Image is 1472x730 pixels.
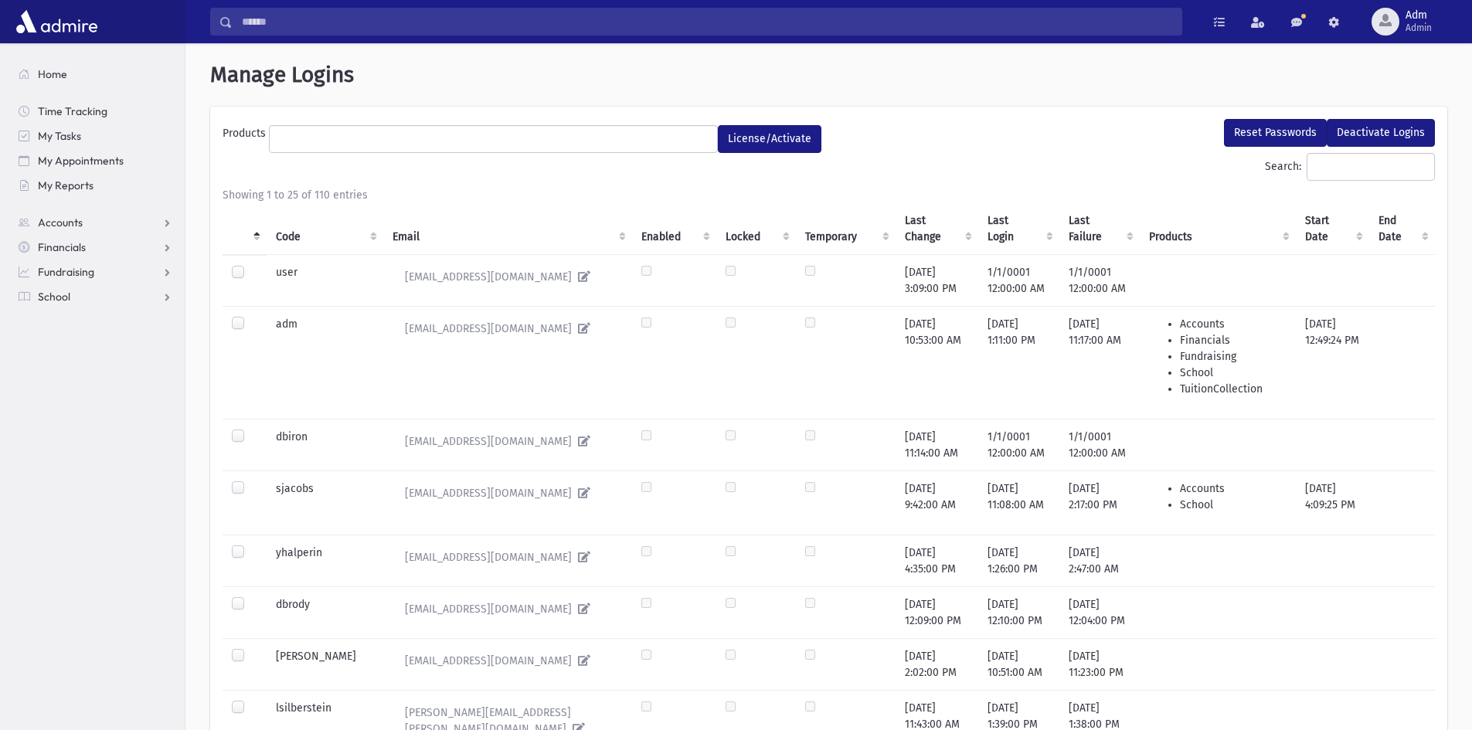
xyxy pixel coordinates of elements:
[978,203,1059,255] th: Last Login : activate to sort column ascending
[38,178,93,192] span: My Reports
[38,104,107,118] span: Time Tracking
[6,173,185,198] a: My Reports
[223,203,267,255] th: : activate to sort column descending
[1265,153,1435,181] label: Search:
[978,419,1059,470] td: 1/1/0001 12:00:00 AM
[632,203,717,255] th: Enabled : activate to sort column ascending
[896,306,978,419] td: [DATE] 10:53:00 AM
[6,210,185,235] a: Accounts
[1180,480,1287,497] li: Accounts
[1296,203,1369,255] th: Start Date : activate to sort column ascending
[38,67,67,81] span: Home
[1327,119,1435,147] button: Deactivate Logins
[210,62,1447,88] h1: Manage Logins
[1296,470,1369,535] td: [DATE] 4:09:25 PM
[267,419,383,470] td: dbiron
[1059,306,1140,419] td: [DATE] 11:17:00 AM
[38,290,70,304] span: School
[1296,306,1369,419] td: [DATE] 12:49:24 PM
[1059,535,1140,586] td: [DATE] 2:47:00 AM
[223,187,1435,203] div: Showing 1 to 25 of 110 entries
[6,260,185,284] a: Fundraising
[978,638,1059,690] td: [DATE] 10:51:00 AM
[38,240,86,254] span: Financials
[267,306,383,419] td: adm
[1180,316,1287,332] li: Accounts
[6,284,185,309] a: School
[393,429,623,454] a: [EMAIL_ADDRESS][DOMAIN_NAME]
[1140,203,1296,255] th: Products : activate to sort column ascending
[6,62,185,87] a: Home
[267,470,383,535] td: sjacobs
[267,586,383,638] td: dbrody
[896,470,978,535] td: [DATE] 9:42:00 AM
[6,124,185,148] a: My Tasks
[1059,586,1140,638] td: [DATE] 12:04:00 PM
[978,254,1059,306] td: 1/1/0001 12:00:00 AM
[1180,332,1287,348] li: Financials
[896,203,978,255] th: Last Change : activate to sort column ascending
[393,545,623,570] a: [EMAIL_ADDRESS][DOMAIN_NAME]
[38,265,94,279] span: Fundraising
[1180,365,1287,381] li: School
[896,419,978,470] td: [DATE] 11:14:00 AM
[718,125,821,153] button: License/Activate
[1406,9,1432,22] span: Adm
[12,6,101,37] img: AdmirePro
[38,216,83,229] span: Accounts
[1307,153,1435,181] input: Search:
[393,596,623,622] a: [EMAIL_ADDRESS][DOMAIN_NAME]
[978,586,1059,638] td: [DATE] 12:10:00 PM
[1180,348,1287,365] li: Fundraising
[896,254,978,306] td: [DATE] 3:09:00 PM
[1406,22,1432,34] span: Admin
[1059,470,1140,535] td: [DATE] 2:17:00 PM
[383,203,632,255] th: Email : activate to sort column ascending
[896,638,978,690] td: [DATE] 2:02:00 PM
[978,470,1059,535] td: [DATE] 11:08:00 AM
[1180,381,1287,397] li: TuitionCollection
[233,8,1181,36] input: Search
[267,535,383,586] td: yhalperin
[896,586,978,638] td: [DATE] 12:09:00 PM
[6,235,185,260] a: Financials
[1180,497,1287,513] li: School
[1059,419,1140,470] td: 1/1/0001 12:00:00 AM
[1059,203,1140,255] th: Last Failure : activate to sort column ascending
[6,148,185,173] a: My Appointments
[1059,254,1140,306] td: 1/1/0001 12:00:00 AM
[38,129,81,143] span: My Tasks
[267,638,383,690] td: [PERSON_NAME]
[267,254,383,306] td: user
[716,203,796,255] th: Locked : activate to sort column ascending
[978,535,1059,586] td: [DATE] 1:26:00 PM
[393,316,623,341] a: [EMAIL_ADDRESS][DOMAIN_NAME]
[267,203,383,255] th: Code : activate to sort column ascending
[796,203,896,255] th: Temporary : activate to sort column ascending
[1224,119,1327,147] button: Reset Passwords
[896,535,978,586] td: [DATE] 4:35:00 PM
[1369,203,1435,255] th: End Date : activate to sort column ascending
[393,648,623,674] a: [EMAIL_ADDRESS][DOMAIN_NAME]
[1059,638,1140,690] td: [DATE] 11:23:00 PM
[6,99,185,124] a: Time Tracking
[978,306,1059,419] td: [DATE] 1:11:00 PM
[393,480,623,506] a: [EMAIL_ADDRESS][DOMAIN_NAME]
[38,154,124,168] span: My Appointments
[393,264,623,290] a: [EMAIL_ADDRESS][DOMAIN_NAME]
[223,125,269,147] label: Products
